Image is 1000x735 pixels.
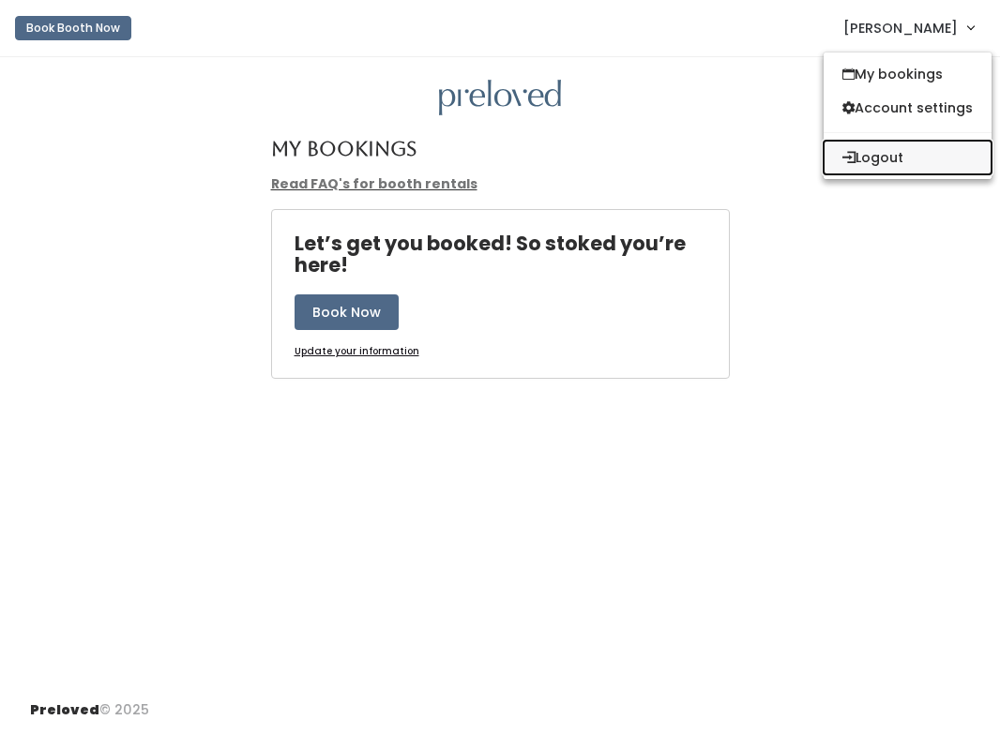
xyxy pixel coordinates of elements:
[15,16,131,40] button: Book Booth Now
[30,700,99,719] span: Preloved
[271,138,417,159] h4: My Bookings
[295,345,419,359] a: Update your information
[295,294,399,330] button: Book Now
[824,57,992,91] a: My bookings
[15,7,131,49] a: Book Booth Now
[824,141,992,174] button: Logout
[271,174,477,193] a: Read FAQ's for booth rentals
[439,80,561,116] img: preloved logo
[843,18,958,38] span: [PERSON_NAME]
[295,344,419,358] u: Update your information
[825,7,992,48] a: [PERSON_NAME]
[30,685,149,720] div: © 2025
[824,91,992,125] a: Account settings
[295,232,729,276] h4: Let’s get you booked! So stoked you’re here!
